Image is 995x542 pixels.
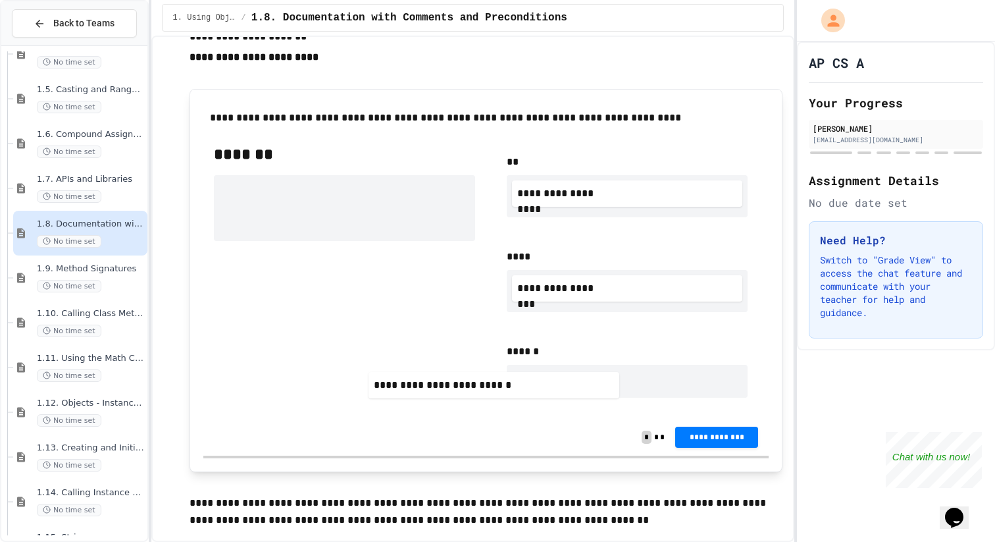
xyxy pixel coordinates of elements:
span: 1.8. Documentation with Comments and Preconditions [37,219,145,230]
span: No time set [37,101,101,113]
span: 1.13. Creating and Initializing Objects: Constructors [37,443,145,454]
span: No time set [37,369,101,382]
span: 1.10. Calling Class Methods [37,308,145,319]
div: [EMAIL_ADDRESS][DOMAIN_NAME] [813,135,979,145]
span: 1.12. Objects - Instances of Classes [37,398,145,409]
span: No time set [37,146,101,158]
span: Back to Teams [53,16,115,30]
span: No time set [37,56,101,68]
span: 1. Using Objects and Methods [173,13,236,23]
span: 1.7. APIs and Libraries [37,174,145,185]
h1: AP CS A [809,53,864,72]
h3: Need Help? [820,232,972,248]
span: 1.9. Method Signatures [37,263,145,275]
button: Back to Teams [12,9,137,38]
iframe: chat widget [940,489,982,529]
span: 1.14. Calling Instance Methods [37,487,145,499]
span: No time set [37,280,101,292]
span: 1.8. Documentation with Comments and Preconditions [251,10,567,26]
span: No time set [37,504,101,516]
span: No time set [37,325,101,337]
iframe: chat widget [886,432,982,488]
span: No time set [37,235,101,248]
h2: Your Progress [809,94,983,112]
span: No time set [37,414,101,427]
span: No time set [37,190,101,203]
div: [PERSON_NAME] [813,122,979,134]
span: / [242,13,246,23]
span: 1.5. Casting and Ranges of Values [37,84,145,95]
div: No due date set [809,195,983,211]
span: No time set [37,459,101,472]
div: My Account [807,5,848,36]
p: Switch to "Grade View" to access the chat feature and communicate with your teacher for help and ... [820,254,972,319]
h2: Assignment Details [809,171,983,190]
span: 1.6. Compound Assignment Operators [37,129,145,140]
span: 1.11. Using the Math Class [37,353,145,364]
